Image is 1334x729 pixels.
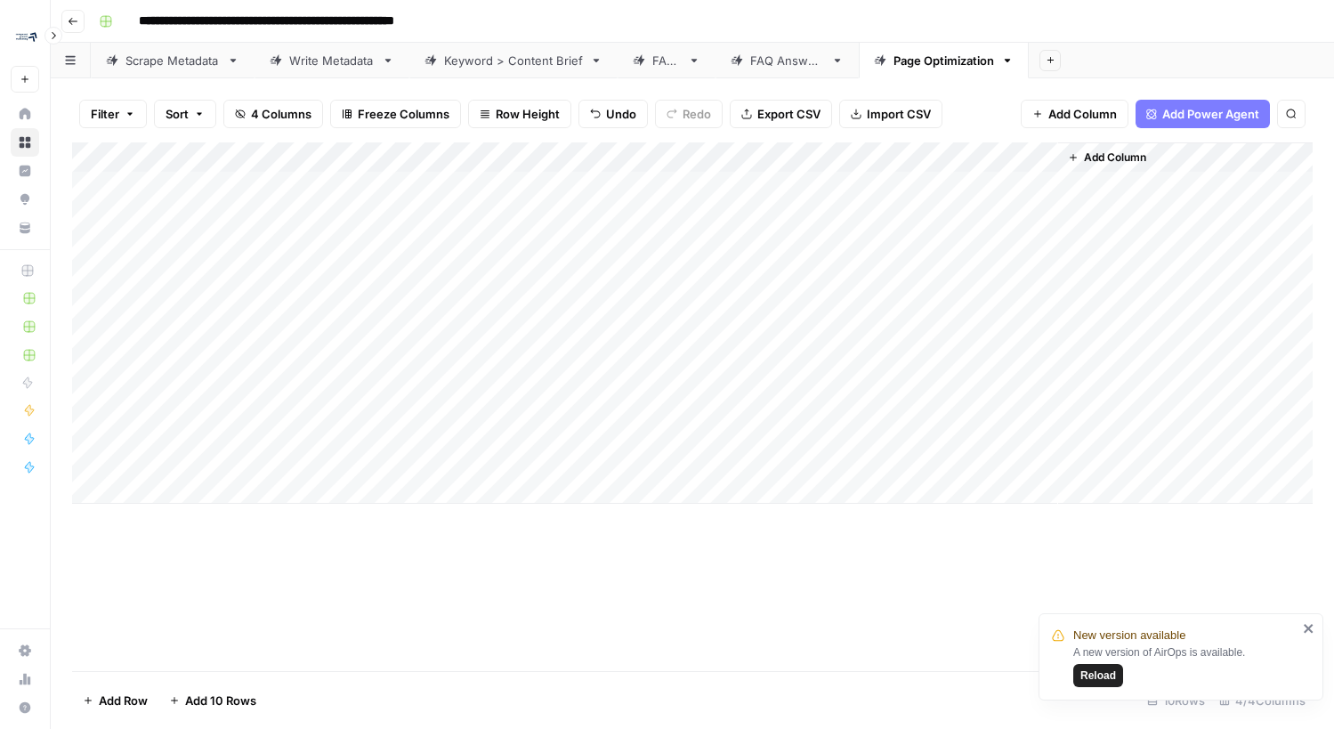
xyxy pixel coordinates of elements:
button: Reload [1073,664,1123,687]
a: Write Metadata [255,43,409,78]
div: 10 Rows [1140,686,1212,715]
span: 4 Columns [251,105,311,123]
button: Help + Support [11,693,39,722]
div: FAQ Answers [750,52,824,69]
button: Sort [154,100,216,128]
span: Import CSV [867,105,931,123]
button: Add Column [1061,146,1153,169]
div: Keyword > Content Brief [444,52,583,69]
button: Filter [79,100,147,128]
a: Keyword > Content Brief [409,43,618,78]
span: Filter [91,105,119,123]
button: Freeze Columns [330,100,461,128]
span: Freeze Columns [358,105,449,123]
span: Add Column [1048,105,1117,123]
span: Redo [683,105,711,123]
div: A new version of AirOps is available. [1073,644,1298,687]
a: Browse [11,128,39,157]
span: Sort [166,105,189,123]
a: Usage [11,665,39,693]
div: Page Optimization [893,52,994,69]
span: Reload [1080,668,1116,684]
div: Scrape Metadata [125,52,220,69]
button: Workspace: Compound Growth [11,14,39,59]
img: Compound Growth Logo [11,20,43,53]
button: Redo [655,100,723,128]
button: Import CSV [839,100,942,128]
button: Row Height [468,100,571,128]
span: Add 10 Rows [185,692,256,709]
button: Add Row [72,686,158,715]
span: New version available [1073,627,1185,644]
span: Row Height [496,105,560,123]
span: Export CSV [757,105,821,123]
button: Add 10 Rows [158,686,267,715]
button: Undo [578,100,648,128]
a: FAQs [618,43,716,78]
a: FAQ Answers [716,43,859,78]
span: Add Column [1084,150,1146,166]
a: Your Data [11,214,39,242]
button: Export CSV [730,100,832,128]
a: Opportunities [11,185,39,214]
a: Settings [11,636,39,665]
button: Add Column [1021,100,1128,128]
div: 4/4 Columns [1212,686,1313,715]
span: Undo [606,105,636,123]
button: 4 Columns [223,100,323,128]
span: Add Power Agent [1162,105,1259,123]
div: Write Metadata [289,52,375,69]
button: Add Power Agent [1136,100,1270,128]
a: Scrape Metadata [91,43,255,78]
button: close [1303,621,1315,636]
a: Insights [11,157,39,185]
div: FAQs [652,52,681,69]
a: Page Optimization [859,43,1029,78]
a: Home [11,100,39,128]
span: Add Row [99,692,148,709]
